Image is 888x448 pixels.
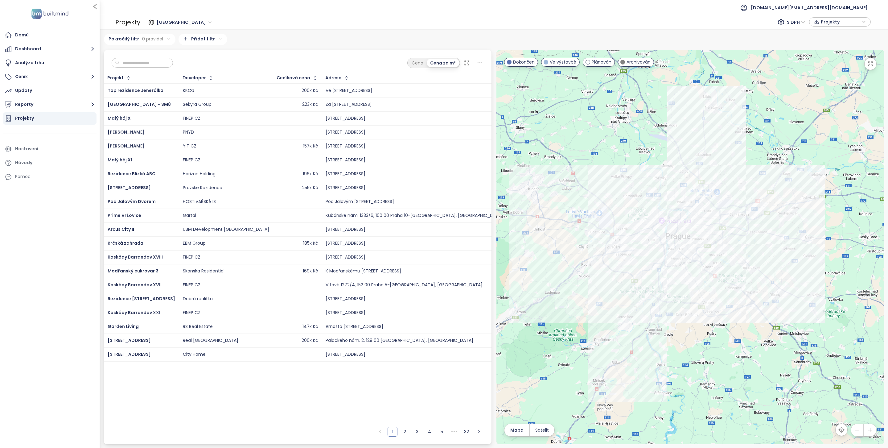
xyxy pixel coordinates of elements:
[183,88,195,93] div: KKCG
[462,427,471,436] a: 32
[326,88,372,93] div: Ve [STREET_ADDRESS]
[530,424,554,436] button: Satelit
[303,241,318,246] div: 185k Kč
[115,16,140,28] div: Projekty
[183,76,206,80] div: Developer
[108,337,151,343] a: [STREET_ADDRESS]
[302,185,318,191] div: 255k Kč
[821,17,861,27] span: Projekty
[3,85,97,97] a: Updaty
[3,98,97,111] button: Reporty
[302,324,318,330] div: 147k Kč
[375,427,385,437] button: left
[412,427,422,437] li: 3
[302,102,318,107] div: 223k Kč
[108,143,145,149] a: [PERSON_NAME]
[183,310,200,316] div: FINEP CZ
[183,338,238,343] div: Real [GEOGRAPHIC_DATA]
[449,427,459,437] li: Následujících 5 stran
[108,157,132,163] a: Malý háj XI
[108,115,131,121] a: Malý háj X
[108,309,160,316] a: Kaskády Barrandov XXI
[462,427,471,437] li: 32
[751,0,868,15] span: [DOMAIN_NAME][EMAIL_ADDRESS][DOMAIN_NAME]
[303,268,318,274] div: 169k Kč
[325,76,342,80] div: Adresa
[388,427,397,437] li: 1
[3,57,97,69] a: Analýza trhu
[107,76,124,80] div: Projekt
[108,185,151,191] span: [STREET_ADDRESS]
[183,213,196,218] div: Gartal
[425,427,434,436] a: 4
[627,59,651,65] span: Archivován
[474,427,484,437] button: right
[108,351,151,357] a: [STREET_ADDRESS]
[183,268,224,274] div: Skanska Residential
[108,296,175,302] a: Rezidence [STREET_ADDRESS]
[183,227,269,232] div: UBM Development [GEOGRAPHIC_DATA]
[277,76,310,80] div: Ceníková cena
[326,241,365,246] div: [STREET_ADDRESS]
[3,171,97,183] div: Pomoc
[108,282,162,288] a: Kaskády Barrandov XVII
[3,157,97,169] a: Návody
[425,427,434,437] li: 4
[108,254,163,260] span: Kaskády Barrandov XVIII
[104,34,175,45] div: Pokročilý filtr
[427,59,459,67] div: Cena za m²
[183,296,213,302] div: Dobrá realitka
[474,427,484,437] li: Následující strana
[449,427,459,437] span: •••
[108,268,158,274] a: Modřanský cukrovar 3
[326,324,383,330] div: Arnošta [STREET_ADDRESS]
[326,310,365,316] div: [STREET_ADDRESS]
[108,212,141,218] a: Prime Vršovice
[477,430,481,433] span: right
[157,18,212,27] span: Praha
[302,338,318,343] div: 200k Kč
[108,87,163,93] a: Top rezidence Jenerálka
[15,114,34,122] div: Projekty
[108,323,139,330] a: Garden Living
[326,102,372,107] div: Za [STREET_ADDRESS]
[510,427,524,433] span: Mapa
[3,143,97,155] a: Nastavení
[400,427,409,436] a: 2
[326,143,365,149] div: [STREET_ADDRESS]
[326,338,473,343] div: Palackého nám. 2, 128 00 [GEOGRAPHIC_DATA], [GEOGRAPHIC_DATA]
[812,17,867,27] div: button
[108,129,145,135] a: [PERSON_NAME]
[108,198,156,205] a: Pod Jalovým Dvorem
[326,157,365,163] div: [STREET_ADDRESS]
[408,59,427,67] div: Cena
[326,255,365,260] div: [STREET_ADDRESS]
[183,130,194,135] div: PNYD
[378,430,382,433] span: left
[183,352,206,357] div: City Home
[388,427,397,436] a: 1
[108,101,171,107] a: [GEOGRAPHIC_DATA] - SM8
[437,427,446,436] a: 5
[303,143,318,149] div: 157k Kč
[592,59,611,65] span: Plánován
[183,171,216,177] div: Horizon Holding
[15,159,32,167] div: Návody
[326,171,365,177] div: [STREET_ADDRESS]
[326,227,365,232] div: [STREET_ADDRESS]
[183,157,200,163] div: FINEP CZ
